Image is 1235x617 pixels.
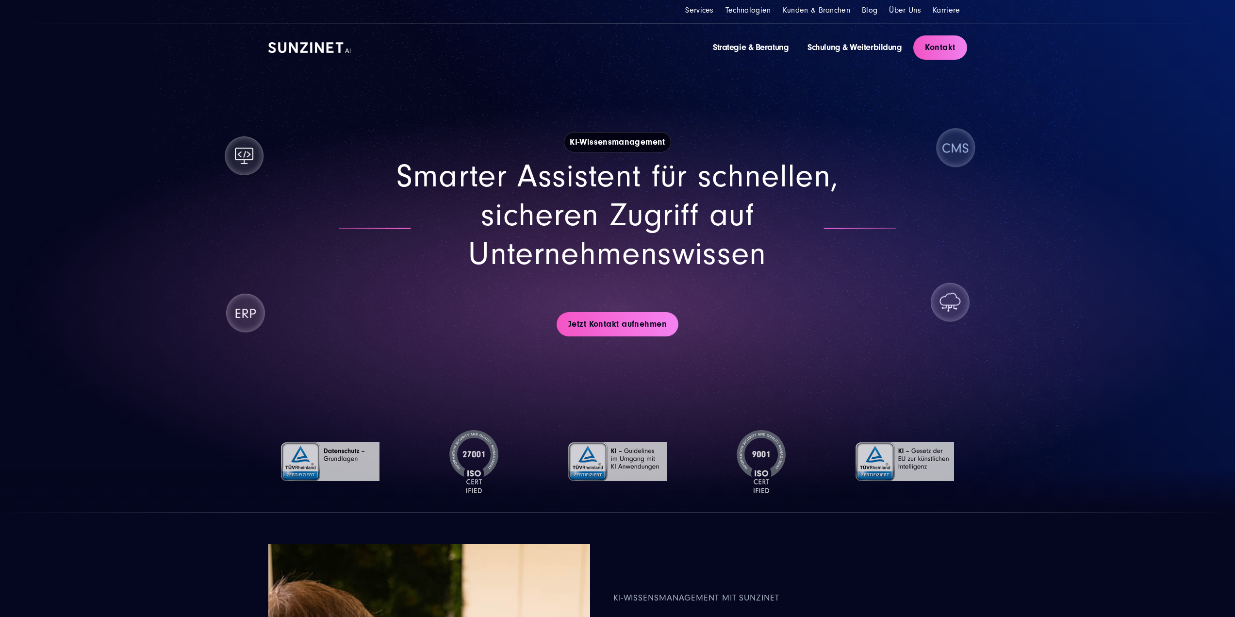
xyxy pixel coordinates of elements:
h1: KI-Wissensmanagement [564,132,671,152]
img: TÜV Rheinland-Guidlines im Umgang mit KI Anwendungen | KI Wissensmanagement SUNZINET [568,430,667,493]
img: TÜV Rheinland-Gesetz der EU zur künstlichen Intelligenz | KI Wissensmanagement SUNZINET [856,430,954,493]
a: Karriere [933,6,960,15]
a: Technologien [725,6,771,15]
a: Jetzt Kontakt aufnehmen [557,312,678,336]
div: Navigation Menu [713,41,902,54]
img: ISO-27001 | KI Wissensmanagement SUNZINET [449,430,498,493]
img: ISO-9001 | KI Wissensmanagement SUNZINET [737,430,786,493]
a: Über Uns [889,6,921,15]
strong: KI-Wissensmanagement mit SUNZINET [613,592,967,604]
a: Blog [862,6,877,15]
img: TÜV Rheinland-Datenschutz Grundlagen | KI Wissensmanagement SUNZINET [281,430,379,493]
h2: Smarter Assistent für schnellen, sicheren Zugriff auf Unternehmenswissen [387,157,848,312]
img: SUNZINET AI Logo [268,42,351,53]
a: Kontakt [913,35,967,60]
a: Strategie & Beratung [713,42,789,52]
a: Services [685,6,714,15]
div: Navigation Menu [685,5,960,16]
a: Kunden & Branchen [783,6,850,15]
a: Schulung & Weiterbildung [807,42,902,52]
